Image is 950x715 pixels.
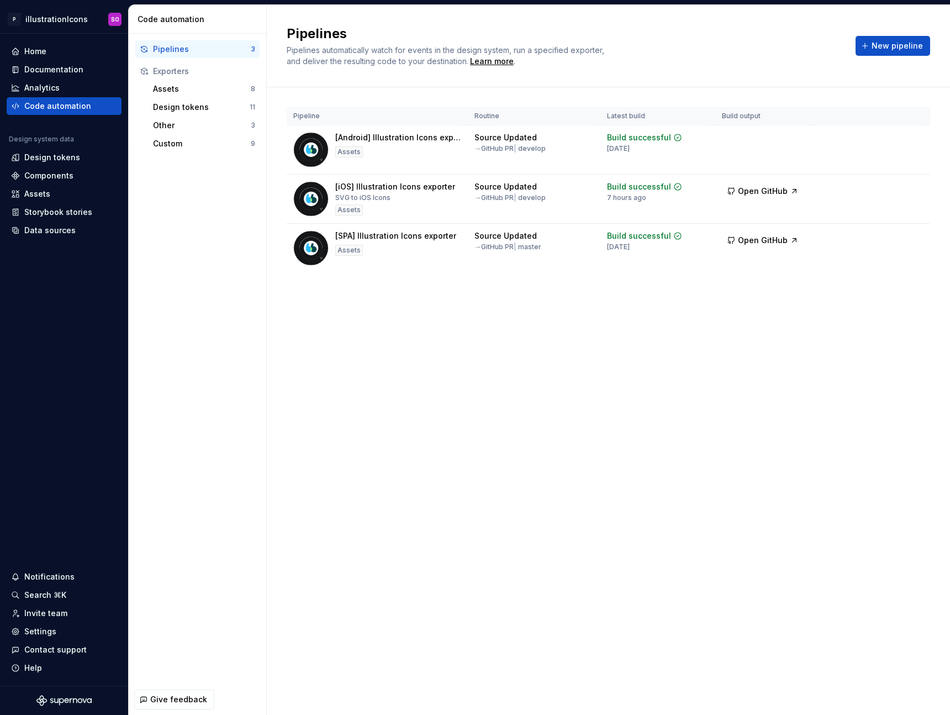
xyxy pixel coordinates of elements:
[287,45,606,66] span: Pipelines automatically watch for events in the design system, run a specified exporter, and deli...
[153,83,251,94] div: Assets
[250,103,255,112] div: 11
[7,568,122,586] button: Notifications
[607,243,630,251] div: [DATE]
[24,188,50,199] div: Assets
[607,132,671,143] div: Build successful
[149,98,260,116] button: Design tokens11
[514,193,516,202] span: |
[7,79,122,97] a: Analytics
[335,204,363,215] div: Assets
[7,185,122,203] a: Assets
[150,694,207,705] span: Give feedback
[7,61,122,78] a: Documentation
[153,120,251,131] div: Other
[7,659,122,677] button: Help
[287,25,842,43] h2: Pipelines
[149,135,260,153] button: Custom9
[149,117,260,134] button: Other3
[470,56,514,67] a: Learn more
[738,235,788,246] span: Open GitHub
[287,107,468,125] th: Pipeline
[722,237,804,246] a: Open GitHub
[24,626,56,637] div: Settings
[24,82,60,93] div: Analytics
[468,107,600,125] th: Routine
[474,132,537,143] div: Source Updated
[153,66,255,77] div: Exporters
[514,144,516,153] span: |
[335,193,390,202] div: SVG to iOS Icons
[335,132,461,143] div: [Android] Illustration Icons exporter
[251,139,255,148] div: 9
[24,152,80,163] div: Design tokens
[135,40,260,58] button: Pipelines3
[24,225,76,236] div: Data sources
[24,101,91,112] div: Code automation
[335,245,363,256] div: Assets
[738,186,788,197] span: Open GitHub
[7,203,122,221] a: Storybook stories
[474,230,537,241] div: Source Updated
[607,230,671,241] div: Build successful
[607,193,646,202] div: 7 hours ago
[153,44,251,55] div: Pipelines
[24,46,46,57] div: Home
[36,695,92,706] svg: Supernova Logo
[7,43,122,60] a: Home
[607,181,671,192] div: Build successful
[24,64,83,75] div: Documentation
[872,40,923,51] span: New pipeline
[474,181,537,192] div: Source Updated
[7,222,122,239] a: Data sources
[149,80,260,98] button: Assets8
[856,36,930,56] button: New pipeline
[335,230,456,241] div: [SPA] Illustration Icons exporter
[24,644,87,655] div: Contact support
[24,207,92,218] div: Storybook stories
[251,85,255,93] div: 8
[335,181,455,192] div: [iOS] Illustration Icons exporter
[715,107,812,125] th: Build output
[468,57,515,66] span: .
[600,107,715,125] th: Latest build
[7,641,122,659] button: Contact support
[251,121,255,130] div: 3
[25,14,88,25] div: illustrationIcons
[7,97,122,115] a: Code automation
[7,623,122,640] a: Settings
[722,181,804,201] button: Open GitHub
[24,663,42,674] div: Help
[138,14,262,25] div: Code automation
[9,135,74,144] div: Design system data
[7,604,122,622] a: Invite team
[134,690,214,709] button: Give feedback
[607,144,630,153] div: [DATE]
[514,243,516,251] span: |
[24,608,67,619] div: Invite team
[474,144,546,153] div: → GitHub PR develop
[251,45,255,54] div: 3
[7,149,122,166] a: Design tokens
[111,15,119,24] div: SO
[722,230,804,250] button: Open GitHub
[7,167,122,185] a: Components
[24,571,75,582] div: Notifications
[2,7,126,31] button: PillustrationIconsSO
[722,188,804,197] a: Open GitHub
[153,138,251,149] div: Custom
[7,586,122,604] button: Search ⌘K
[335,146,363,157] div: Assets
[24,590,66,601] div: Search ⌘K
[474,193,546,202] div: → GitHub PR develop
[153,102,250,113] div: Design tokens
[474,243,541,251] div: → GitHub PR master
[24,170,73,181] div: Components
[8,13,21,26] div: P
